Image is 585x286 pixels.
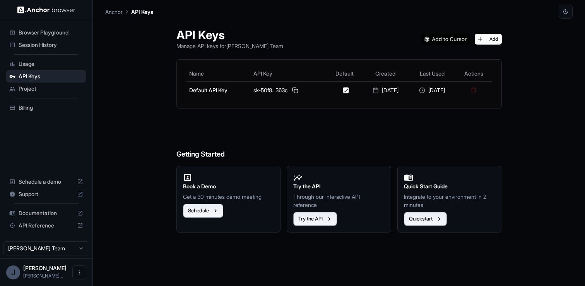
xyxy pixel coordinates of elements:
[293,193,385,209] p: Through our interactive API reference
[176,42,283,50] p: Manage API keys for [PERSON_NAME] Team
[475,34,502,45] button: Add
[19,190,74,198] span: Support
[6,207,86,219] div: Documentation
[17,6,75,14] img: Anchor Logo
[183,193,274,201] p: Get a 30 minutes demo meeting
[19,104,83,112] span: Billing
[6,26,86,39] div: Browser Playground
[19,29,83,36] span: Browser Playground
[6,176,86,188] div: Schedule a demo
[250,66,327,81] th: API Key
[19,178,74,186] span: Schedule a demo
[6,265,20,279] div: J
[23,265,67,271] span: Jonathan Shemer
[23,273,63,279] span: jonathan@ballerine.com
[455,66,492,81] th: Actions
[105,7,153,16] nav: breadcrumb
[6,188,86,200] div: Support
[19,60,83,68] span: Usage
[293,182,385,191] h2: Try the API
[186,81,251,99] td: Default API Key
[19,72,83,80] span: API Keys
[176,28,283,42] h1: API Keys
[183,182,274,191] h2: Book a Demo
[105,8,123,16] p: Anchor
[183,204,223,218] button: Schedule
[362,66,409,81] th: Created
[186,66,251,81] th: Name
[6,83,86,95] div: Project
[6,102,86,114] div: Billing
[409,66,455,81] th: Last Used
[6,219,86,232] div: API Reference
[19,41,83,49] span: Session History
[253,86,323,95] div: sk-50f8...363c
[421,34,470,45] img: Add anchorbrowser MCP server to Cursor
[72,265,86,279] button: Open menu
[404,212,447,226] button: Quickstart
[404,182,495,191] h2: Quick Start Guide
[176,118,502,160] h6: Getting Started
[327,66,362,81] th: Default
[131,8,153,16] p: API Keys
[293,212,337,226] button: Try the API
[291,86,300,95] button: Copy API key
[19,209,74,217] span: Documentation
[365,86,405,94] div: [DATE]
[6,58,86,70] div: Usage
[19,85,83,93] span: Project
[412,86,452,94] div: [DATE]
[404,193,495,209] p: Integrate to your environment in 2 minutes
[19,222,74,229] span: API Reference
[6,70,86,83] div: API Keys
[6,39,86,51] div: Session History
